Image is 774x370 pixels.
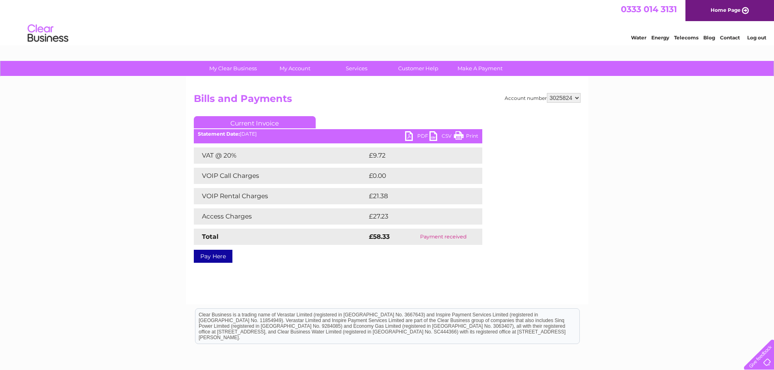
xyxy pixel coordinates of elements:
a: Current Invoice [194,116,316,128]
td: Payment received [405,229,482,245]
div: [DATE] [194,131,482,137]
td: VOIP Rental Charges [194,188,367,204]
td: £27.23 [367,208,465,225]
td: VOIP Call Charges [194,168,367,184]
a: CSV [429,131,454,143]
a: Telecoms [674,35,698,41]
td: Access Charges [194,208,367,225]
h2: Bills and Payments [194,93,581,108]
a: Energy [651,35,669,41]
div: Clear Business is a trading name of Verastar Limited (registered in [GEOGRAPHIC_DATA] No. 3667643... [195,4,579,39]
strong: Total [202,233,219,240]
td: VAT @ 20% [194,147,367,164]
a: 0333 014 3131 [621,4,677,14]
a: Services [323,61,390,76]
div: Account number [505,93,581,103]
td: £0.00 [367,168,464,184]
td: £21.38 [367,188,465,204]
a: Customer Help [385,61,452,76]
a: Pay Here [194,250,232,263]
a: My Account [261,61,328,76]
a: PDF [405,131,429,143]
a: Log out [747,35,766,41]
a: Blog [703,35,715,41]
td: £9.72 [367,147,463,164]
a: Print [454,131,478,143]
a: My Clear Business [199,61,267,76]
img: logo.png [27,21,69,46]
a: Make A Payment [447,61,514,76]
a: Water [631,35,646,41]
a: Contact [720,35,740,41]
b: Statement Date: [198,131,240,137]
strong: £58.33 [369,233,390,240]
